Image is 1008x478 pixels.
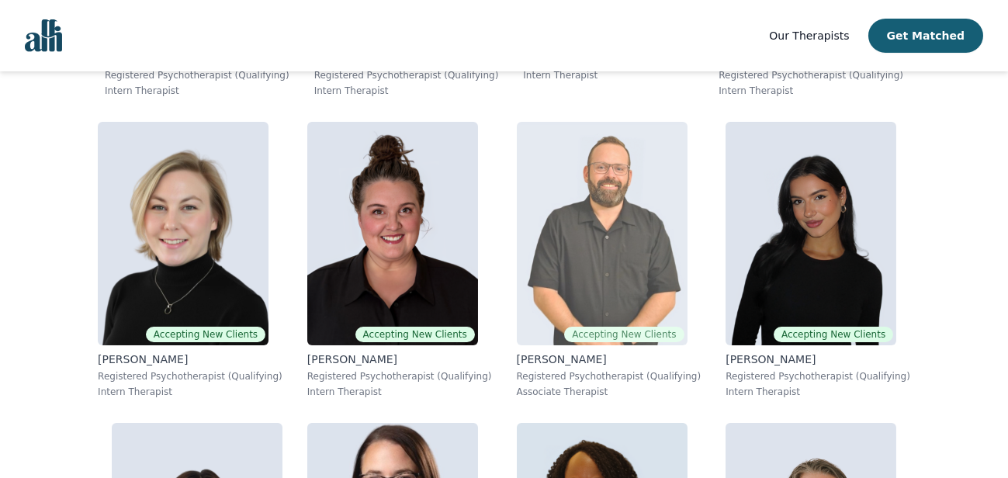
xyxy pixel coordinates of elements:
p: Registered Psychotherapist (Qualifying) [307,370,492,383]
a: Janelle_RushtonAccepting New Clients[PERSON_NAME]Registered Psychotherapist (Qualifying)Intern Th... [295,109,504,410]
p: Registered Psychotherapist (Qualifying) [726,370,910,383]
p: Intern Therapist [523,69,694,81]
p: Registered Psychotherapist (Qualifying) [98,370,282,383]
p: Registered Psychotherapist (Qualifying) [314,69,499,81]
p: [PERSON_NAME] [307,352,492,367]
p: Registered Psychotherapist (Qualifying) [517,370,701,383]
p: [PERSON_NAME] [98,352,282,367]
p: Intern Therapist [105,85,289,97]
img: Alyssa_Tweedie [726,122,896,345]
p: Intern Therapist [314,85,499,97]
img: Janelle_Rushton [307,122,478,345]
span: Accepting New Clients [355,327,475,342]
button: Get Matched [868,19,983,53]
span: Accepting New Clients [774,327,893,342]
span: Our Therapists [769,29,849,42]
p: Intern Therapist [307,386,492,398]
span: Accepting New Clients [146,327,265,342]
img: Jocelyn_Crawford [98,122,268,345]
img: Josh_Cadieux [517,122,688,345]
p: Associate Therapist [517,386,701,398]
p: Intern Therapist [98,386,282,398]
img: alli logo [25,19,62,52]
span: Accepting New Clients [564,327,684,342]
p: [PERSON_NAME] [726,352,910,367]
p: Intern Therapist [719,85,903,97]
a: Josh_CadieuxAccepting New Clients[PERSON_NAME]Registered Psychotherapist (Qualifying)Associate Th... [504,109,714,410]
a: Our Therapists [769,26,849,45]
a: Alyssa_TweedieAccepting New Clients[PERSON_NAME]Registered Psychotherapist (Qualifying)Intern The... [713,109,923,410]
p: [PERSON_NAME] [517,352,701,367]
p: Registered Psychotherapist (Qualifying) [105,69,289,81]
p: Registered Psychotherapist (Qualifying) [719,69,903,81]
a: Jocelyn_CrawfordAccepting New Clients[PERSON_NAME]Registered Psychotherapist (Qualifying)Intern T... [85,109,295,410]
p: Intern Therapist [726,386,910,398]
